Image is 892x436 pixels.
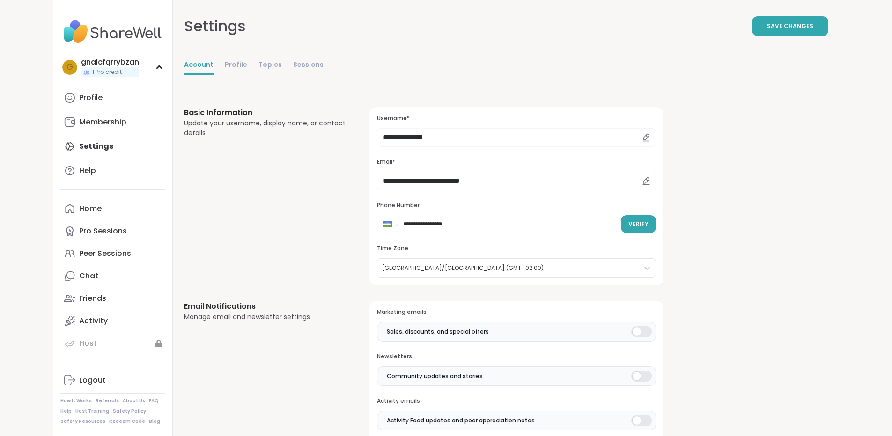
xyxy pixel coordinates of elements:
[79,93,103,103] div: Profile
[60,287,165,310] a: Friends
[60,87,165,109] a: Profile
[79,316,108,326] div: Activity
[79,271,98,281] div: Chat
[79,293,106,304] div: Friends
[258,56,282,75] a: Topics
[184,15,246,37] div: Settings
[149,418,160,425] a: Blog
[79,117,126,127] div: Membership
[113,408,146,414] a: Safety Policy
[293,56,324,75] a: Sessions
[60,332,165,355] a: Host
[79,226,127,236] div: Pro Sessions
[184,107,347,118] h3: Basic Information
[752,16,828,36] button: Save Changes
[377,115,656,123] h3: Username*
[96,398,119,404] a: Referrals
[377,245,656,253] h3: Time Zone
[60,197,165,220] a: Home
[81,57,139,67] div: gnalcfqrrybzan
[387,372,483,380] span: Community updates and stories
[60,408,72,414] a: Help
[60,220,165,242] a: Pro Sessions
[225,56,247,75] a: Profile
[767,22,813,30] span: Save Changes
[60,310,165,332] a: Activity
[387,416,535,425] span: Activity Feed updates and peer appreciation notes
[60,265,165,287] a: Chat
[149,398,159,404] a: FAQ
[60,398,92,404] a: How It Works
[60,418,105,425] a: Safety Resources
[377,202,656,210] h3: Phone Number
[377,353,656,361] h3: Newsletters
[628,220,649,228] span: Verify
[184,312,347,322] div: Manage email and newsletter settings
[184,56,214,75] a: Account
[123,398,145,404] a: About Us
[79,248,131,259] div: Peer Sessions
[92,68,122,76] span: 1 Pro credit
[184,118,347,138] div: Update your username, display name, or contact details
[66,61,73,73] span: g
[387,327,489,336] span: Sales, discounts, and special offers
[79,166,96,176] div: Help
[79,338,97,349] div: Host
[60,15,165,48] img: ShareWell Nav Logo
[60,160,165,182] a: Help
[377,308,656,316] h3: Marketing emails
[621,215,656,233] button: Verify
[79,375,106,385] div: Logout
[377,397,656,405] h3: Activity emails
[184,301,347,312] h3: Email Notifications
[60,369,165,392] a: Logout
[60,242,165,265] a: Peer Sessions
[60,111,165,133] a: Membership
[75,408,109,414] a: Host Training
[109,418,145,425] a: Redeem Code
[79,203,102,214] div: Home
[377,158,656,166] h3: Email*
